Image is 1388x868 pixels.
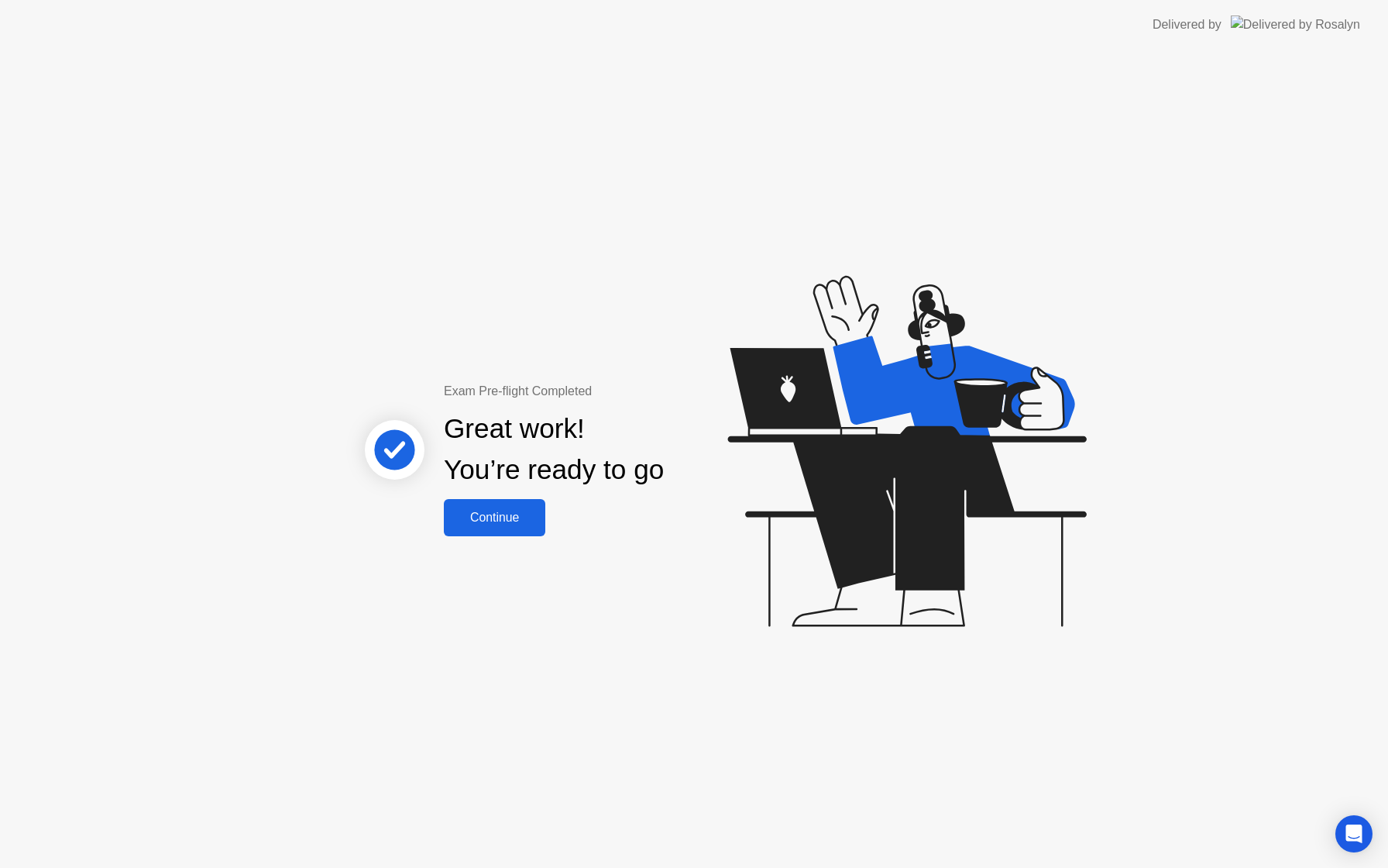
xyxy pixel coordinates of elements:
div: Great work! You’re ready to go [444,408,664,491]
div: Open Intercom Messenger [1335,815,1373,852]
button: Continue [444,499,545,536]
img: Delivered by Rosalyn [1231,15,1360,33]
div: Exam Pre-flight Completed [444,382,764,401]
div: Continue [448,511,541,525]
div: Delivered by [1153,15,1221,34]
